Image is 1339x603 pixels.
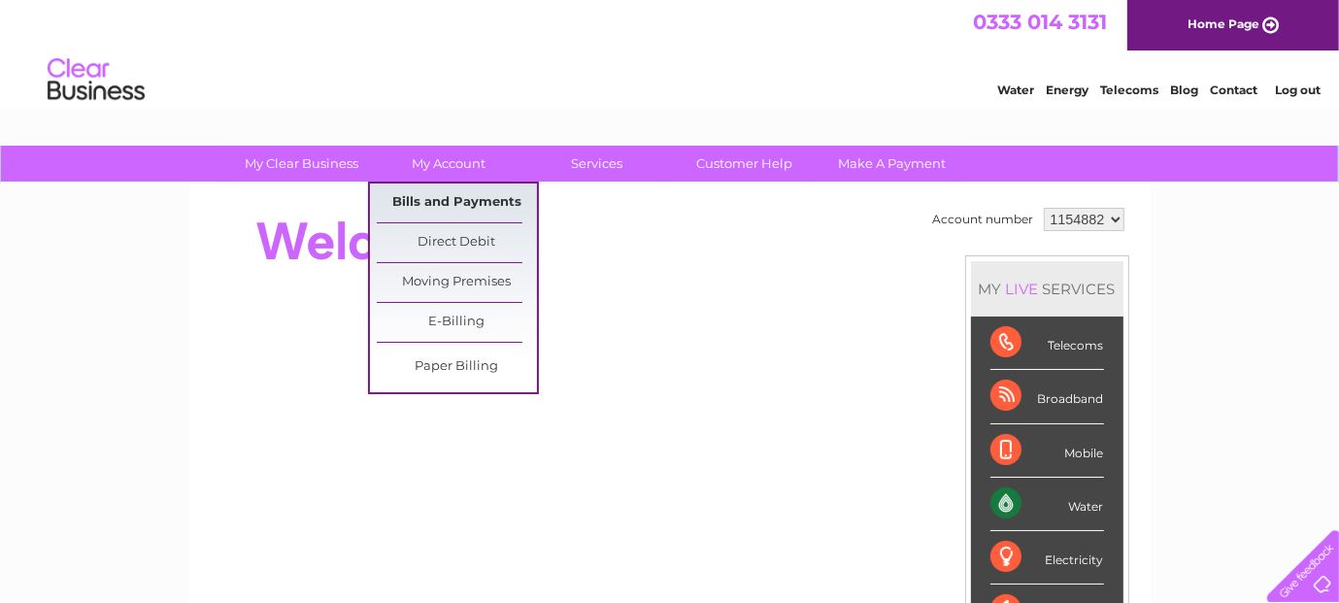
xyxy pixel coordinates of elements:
[212,11,1129,94] div: Clear Business is a trading name of Verastar Limited (registered in [GEOGRAPHIC_DATA] No. 3667643...
[990,531,1104,585] div: Electricity
[971,261,1123,317] div: MY SERVICES
[377,223,537,262] a: Direct Debit
[990,478,1104,531] div: Water
[47,50,146,110] img: logo.png
[1275,83,1321,97] a: Log out
[997,83,1034,97] a: Water
[377,348,537,386] a: Paper Billing
[369,146,529,182] a: My Account
[1002,280,1043,298] div: LIVE
[377,263,537,302] a: Moving Premises
[1170,83,1198,97] a: Blog
[664,146,824,182] a: Customer Help
[1100,83,1158,97] a: Telecoms
[377,303,537,342] a: E-Billing
[221,146,382,182] a: My Clear Business
[928,203,1039,236] td: Account number
[990,317,1104,370] div: Telecoms
[812,146,972,182] a: Make A Payment
[1210,83,1257,97] a: Contact
[1046,83,1088,97] a: Energy
[377,184,537,222] a: Bills and Payments
[973,10,1107,34] a: 0333 014 3131
[517,146,677,182] a: Services
[990,424,1104,478] div: Mobile
[990,370,1104,423] div: Broadband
